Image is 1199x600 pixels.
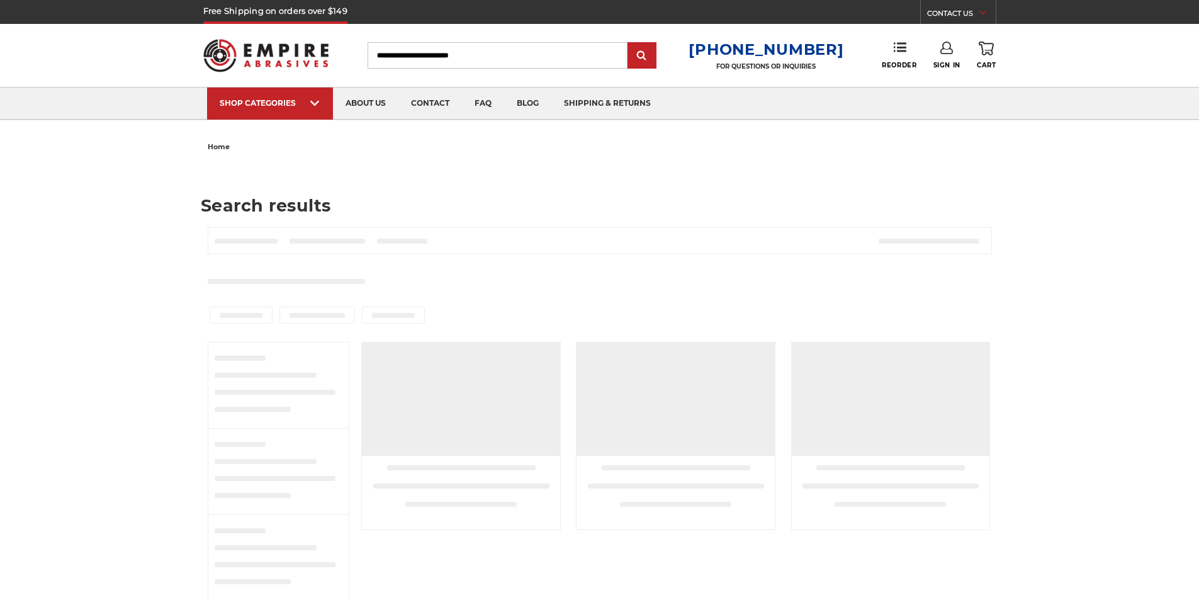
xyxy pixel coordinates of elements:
[689,62,843,71] p: FOR QUESTIONS OR INQUIRIES
[201,197,998,214] h1: Search results
[927,6,996,24] a: CONTACT US
[333,88,398,120] a: about us
[504,88,551,120] a: blog
[933,61,960,69] span: Sign In
[203,31,329,80] img: Empire Abrasives
[220,98,320,108] div: SHOP CATEGORIES
[398,88,462,120] a: contact
[882,42,916,69] a: Reorder
[208,142,230,151] span: home
[977,61,996,69] span: Cart
[551,88,663,120] a: shipping & returns
[882,61,916,69] span: Reorder
[689,40,843,59] a: [PHONE_NUMBER]
[462,88,504,120] a: faq
[629,43,655,69] input: Submit
[977,42,996,69] a: Cart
